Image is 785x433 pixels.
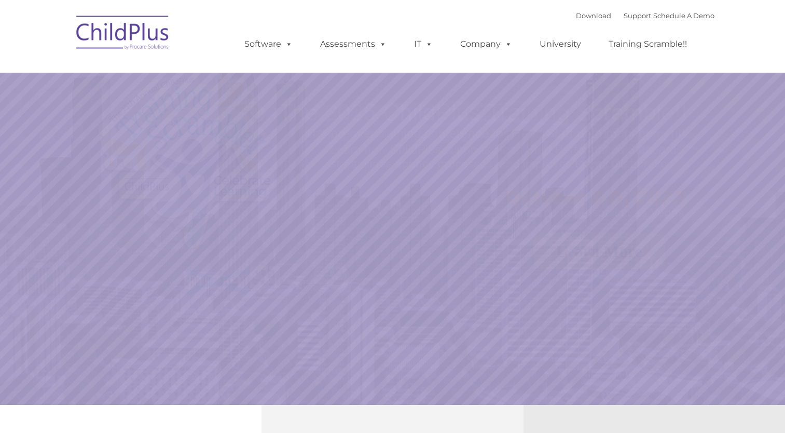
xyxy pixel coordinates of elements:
a: University [529,34,591,55]
a: Company [450,34,522,55]
img: ChildPlus by Procare Solutions [71,8,175,60]
a: Assessments [310,34,397,55]
a: Learn More [533,234,665,269]
a: Training Scramble!! [598,34,697,55]
a: Support [624,11,651,20]
font: | [576,11,714,20]
a: IT [404,34,443,55]
a: Schedule A Demo [653,11,714,20]
a: Software [234,34,303,55]
a: Download [576,11,611,20]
